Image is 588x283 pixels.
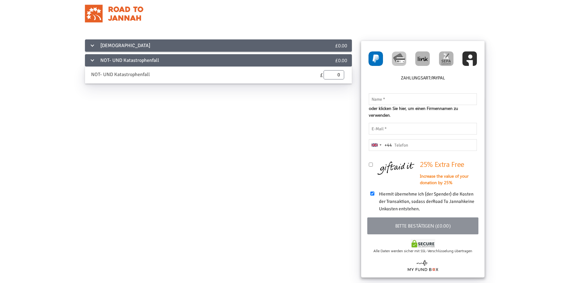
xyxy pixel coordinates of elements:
[87,71,229,79] div: NOT- UND Katastrophenfall
[85,54,313,67] div: NOT- UND Katastrophenfall
[369,51,383,66] img: PayPal
[25,36,30,41] img: tab_domain_overview_orange.svg
[367,75,478,84] h6: Zahlungsart:
[319,70,324,79] span: £
[10,10,15,15] img: logo_orange.svg
[431,75,445,82] label: PayPal
[415,51,430,66] img: Link
[369,139,477,151] input: Telefon
[369,105,477,118] span: oder klicken Sie hier, um einen Firmennamen zu verwenden.
[433,199,464,204] span: Road To Jannah
[439,51,453,66] img: GOCARDLESS
[335,57,347,63] span: £0.00
[377,161,414,175] img: Gift Aid
[367,248,478,253] div: Alle Daten werden sicher mit SSL-Verschlüsselung übertragen
[16,16,68,21] div: Domain: [DOMAIN_NAME]
[379,191,474,212] span: Hiermit übernehme ich (der Spender) die Kosten der Transaktion, sodass der keine Unkosten entstehen.
[10,16,15,21] img: website_grey.svg
[369,123,477,135] input: E-Mail *
[32,36,45,40] div: Domain
[369,163,373,167] input: Gift Aid
[17,10,30,15] div: v 4.0.25
[367,217,478,234] button: Bitte bestätigen (£0.00)
[60,36,65,41] img: tab_keywords_by_traffic_grey.svg
[392,51,406,66] img: CardCollection
[85,39,313,52] div: [DEMOGRAPHIC_DATA]
[420,173,469,186] strong: Increase the value of your donation by 25%
[335,42,347,49] span: £0.00
[369,93,477,105] input: Name *
[67,36,106,40] div: Keywords nach Traffic
[462,51,477,66] img: GC_InstantBankPay
[369,139,392,151] button: Selected country
[420,159,477,169] h2: 25% Extra Free
[385,142,392,149] div: +44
